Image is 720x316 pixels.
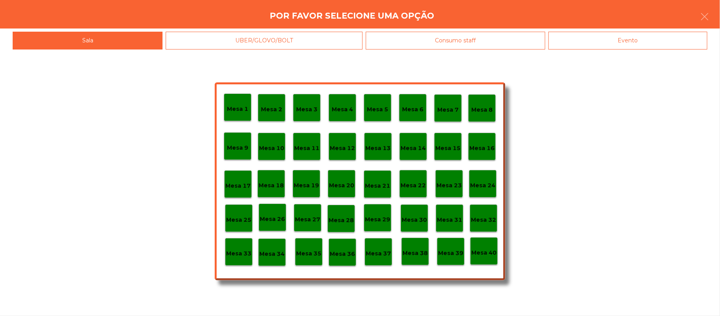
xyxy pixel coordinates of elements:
p: Mesa 37 [366,249,391,258]
div: UBER/GLOVO/BOLT [166,32,362,49]
p: Mesa 8 [471,105,493,114]
p: Mesa 13 [365,144,391,153]
p: Mesa 24 [470,181,495,190]
p: Mesa 11 [294,144,319,153]
p: Mesa 26 [260,215,285,224]
p: Mesa 23 [437,181,462,190]
p: Mesa 1 [227,105,248,114]
p: Mesa 36 [330,249,355,259]
p: Mesa 31 [437,215,462,225]
p: Mesa 14 [401,144,426,153]
p: Mesa 12 [330,144,355,153]
p: Mesa 7 [437,105,459,114]
p: Mesa 28 [329,216,354,225]
p: Mesa 17 [225,181,251,190]
p: Mesa 15 [435,144,461,153]
p: Mesa 22 [401,181,426,190]
p: Mesa 38 [403,249,428,258]
p: Mesa 25 [226,215,251,225]
p: Mesa 20 [329,181,354,190]
p: Mesa 10 [259,144,284,153]
p: Mesa 19 [294,181,319,190]
p: Mesa 34 [259,249,285,259]
p: Mesa 3 [296,105,317,114]
p: Mesa 32 [471,215,496,225]
p: Mesa 27 [295,215,320,224]
p: Mesa 6 [402,105,423,114]
p: Mesa 35 [296,249,321,258]
p: Mesa 21 [365,181,390,190]
p: Mesa 4 [332,105,353,114]
p: Mesa 33 [226,249,251,258]
p: Mesa 29 [365,215,390,224]
div: Evento [548,32,707,49]
p: Mesa 18 [259,181,284,190]
p: Mesa 40 [471,248,497,257]
p: Mesa 39 [438,249,463,258]
p: Mesa 30 [402,215,427,225]
div: Consumo staff [366,32,545,49]
div: Sala [13,32,163,49]
p: Mesa 16 [469,144,495,153]
p: Mesa 2 [261,105,282,114]
p: Mesa 9 [227,143,248,152]
h4: Por favor selecione uma opção [270,10,435,22]
p: Mesa 5 [367,105,388,114]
